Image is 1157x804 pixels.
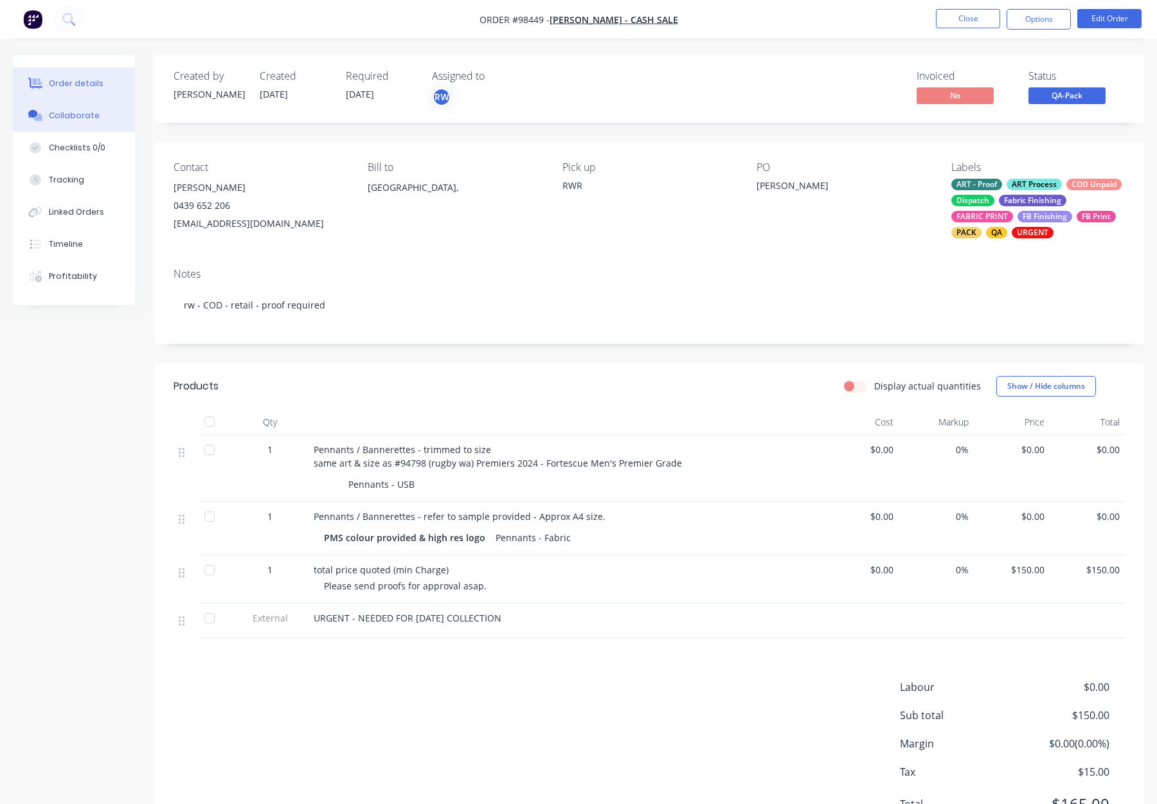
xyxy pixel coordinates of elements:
[324,580,487,592] span: Please send proofs for approval asap.
[260,70,330,82] div: Created
[900,679,1014,695] span: Labour
[900,736,1014,751] span: Margin
[231,409,309,435] div: Qty
[174,285,1125,325] div: rw - COD - retail - proof required
[174,179,347,233] div: [PERSON_NAME]0439 652 206[EMAIL_ADDRESS][DOMAIN_NAME]
[951,211,1013,222] div: FABRIC PRINT
[874,379,981,393] label: Display actual quantities
[823,409,899,435] div: Cost
[237,611,303,625] span: External
[49,174,84,186] div: Tracking
[1014,764,1109,780] span: $15.00
[979,510,1045,523] span: $0.00
[1066,179,1122,190] div: COD Unpaid
[432,70,561,82] div: Assigned to
[174,215,347,233] div: [EMAIL_ADDRESS][DOMAIN_NAME]
[174,179,347,197] div: [PERSON_NAME]
[314,612,501,624] span: URGENT - NEEDED FOR [DATE] COLLECTION
[49,238,83,250] div: Timeline
[13,228,135,260] button: Timeline
[432,87,451,107] button: RW
[951,179,1002,190] div: ART - Proof
[23,10,42,29] img: Factory
[490,528,576,547] div: Pennants - Fabric
[974,409,1050,435] div: Price
[13,260,135,292] button: Profitability
[346,70,417,82] div: Required
[562,179,736,192] div: RWR
[996,376,1096,397] button: Show / Hide columns
[1077,9,1142,28] button: Edit Order
[1055,443,1120,456] span: $0.00
[324,528,490,547] div: PMS colour provided & high res logo
[951,227,982,238] div: PACK
[757,161,930,174] div: PO
[267,563,273,576] span: 1
[174,379,219,394] div: Products
[343,475,420,494] div: Pennants - USB
[1012,227,1054,238] div: URGENT
[562,161,736,174] div: Pick up
[999,195,1066,206] div: Fabric Finishing
[480,13,550,26] span: Order #98449 -
[13,100,135,132] button: Collaborate
[267,510,273,523] span: 1
[757,179,917,197] div: [PERSON_NAME]
[13,164,135,196] button: Tracking
[174,268,1125,280] div: Notes
[314,443,682,469] span: Pennants / Bannerettes - trimmed to size same art & size as #94798 (rugby wa) Premiers 2024 - For...
[49,206,104,218] div: Linked Orders
[951,161,1125,174] div: Labels
[904,563,969,576] span: 0%
[900,764,1014,780] span: Tax
[267,443,273,456] span: 1
[13,132,135,164] button: Checklists 0/0
[49,78,103,89] div: Order details
[917,70,1013,82] div: Invoiced
[1014,679,1109,695] span: $0.00
[368,179,541,197] div: [GEOGRAPHIC_DATA],
[979,563,1045,576] span: $150.00
[904,510,969,523] span: 0%
[1055,563,1120,576] span: $150.00
[1028,70,1125,82] div: Status
[828,443,893,456] span: $0.00
[314,564,449,576] span: total price quoted (min Charge)
[1050,409,1126,435] div: Total
[1077,211,1116,222] div: FB Print
[49,271,97,282] div: Profitability
[951,195,994,206] div: Dispatch
[49,142,105,154] div: Checklists 0/0
[1028,87,1106,103] span: QA-Pack
[174,197,347,215] div: 0439 652 206
[260,88,288,100] span: [DATE]
[900,708,1014,723] span: Sub total
[49,110,100,121] div: Collaborate
[899,409,974,435] div: Markup
[936,9,1000,28] button: Close
[1018,211,1072,222] div: FB Finishing
[174,161,347,174] div: Contact
[174,87,244,101] div: [PERSON_NAME]
[174,70,244,82] div: Created by
[1055,510,1120,523] span: $0.00
[986,227,1007,238] div: QA
[1007,179,1062,190] div: ART Process
[828,563,893,576] span: $0.00
[13,67,135,100] button: Order details
[979,443,1045,456] span: $0.00
[550,13,678,26] a: [PERSON_NAME] - Cash Sale
[1007,9,1071,30] button: Options
[13,196,135,228] button: Linked Orders
[346,88,374,100] span: [DATE]
[1014,736,1109,751] span: $0.00 ( 0.00 %)
[917,87,994,103] span: No
[368,161,541,174] div: Bill to
[904,443,969,456] span: 0%
[314,510,605,523] span: Pennants / Bannerettes - refer to sample provided - Approx A4 size.
[1028,87,1106,107] button: QA-Pack
[828,510,893,523] span: $0.00
[368,179,541,220] div: [GEOGRAPHIC_DATA],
